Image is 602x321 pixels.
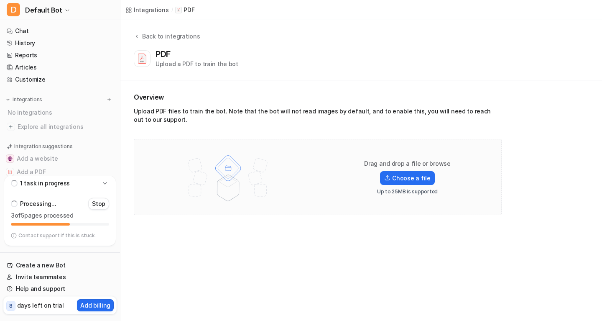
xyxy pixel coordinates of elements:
label: Choose a file [380,171,434,185]
p: Integration suggestions [14,143,72,150]
div: Upload PDF files to train the bot. Note that the bot will not read images by default, and to enab... [134,107,502,127]
a: Chat [3,25,117,37]
p: Integrations [13,96,42,103]
a: PDF iconPDF [175,6,194,14]
a: Invite teammates [3,271,117,283]
p: PDF [184,6,194,14]
a: Explore all integrations [3,121,117,133]
p: Processing... [20,200,56,208]
button: Add billing [77,299,114,311]
img: Add a website [8,156,13,161]
span: Explore all integrations [18,120,113,134]
a: Integrations [125,5,169,14]
div: No integrations [5,105,117,119]
h2: Overview [134,92,502,102]
p: days left on trial [17,301,64,310]
a: Create a new Bot [3,259,117,271]
img: expand menu [5,97,11,103]
p: 3 of 5 pages processed [11,211,109,220]
a: Articles [3,62,117,73]
button: Back to integrations [134,32,200,49]
p: Add billing [80,301,110,310]
p: 1 task in progress [20,179,70,187]
p: Up to 25MB is supported [377,188,438,195]
img: File upload illustration [173,148,283,206]
button: Integrations [3,95,45,104]
div: PDF [156,49,174,59]
span: / [171,6,173,14]
img: Add a PDF [8,169,13,175]
button: Add a websiteAdd a website [3,152,117,165]
p: Drag and drop a file or browse [364,159,451,168]
span: D [7,3,20,16]
span: Default Bot [25,4,62,16]
div: Back to integrations [140,32,200,41]
a: Customize [3,74,117,85]
a: History [3,37,117,49]
div: Upload a PDF to train the bot [156,59,238,68]
a: Reports [3,49,117,61]
img: menu_add.svg [106,97,112,103]
img: Upload icon [384,175,390,181]
p: Stop [92,200,105,208]
div: Integrations [134,5,169,14]
img: PDF icon [176,8,181,12]
img: explore all integrations [7,123,15,131]
a: Help and support [3,283,117,295]
p: Contact support if this is stuck. [18,232,96,239]
button: Add a PDFAdd a PDF [3,165,117,179]
p: 8 [9,302,13,310]
button: Stop [88,198,109,210]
